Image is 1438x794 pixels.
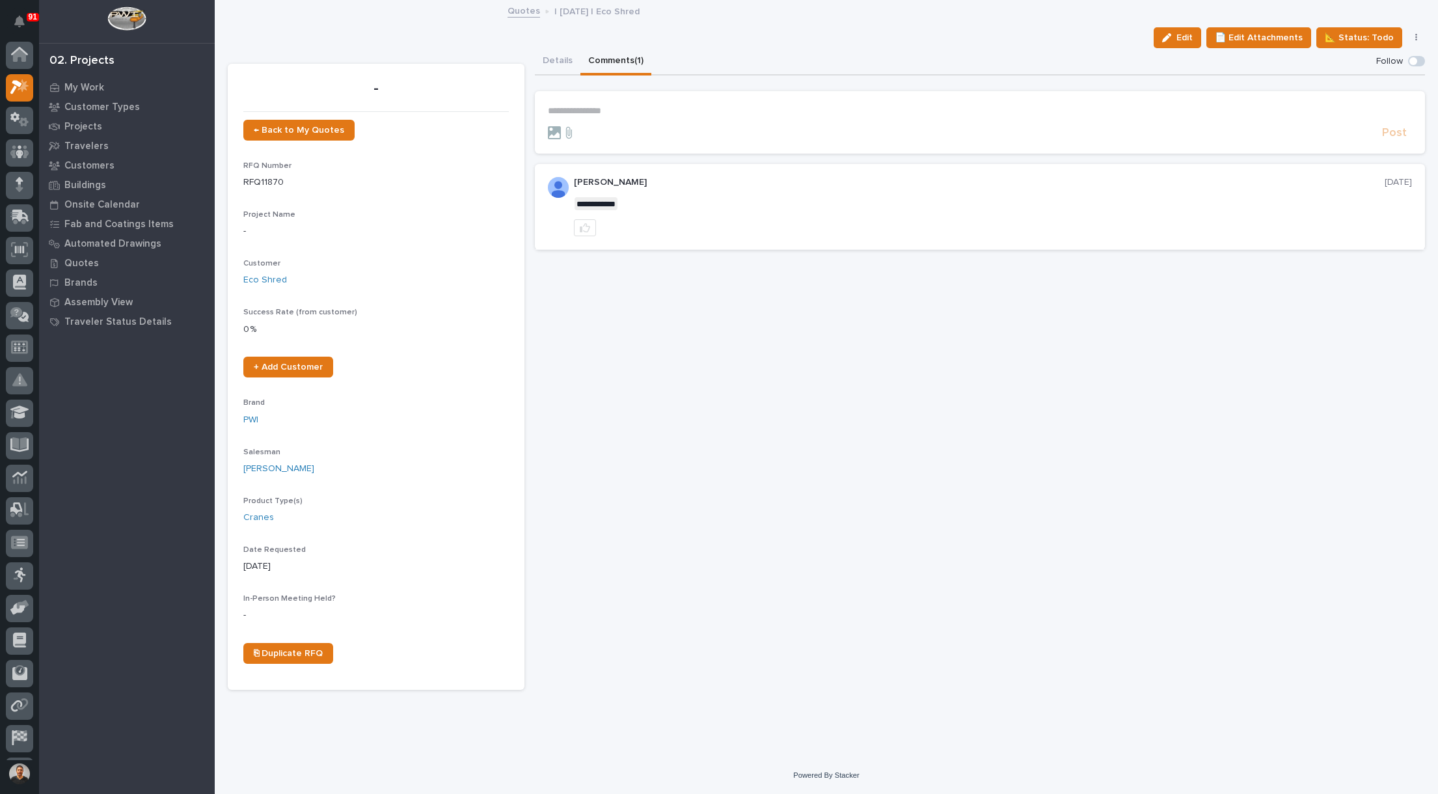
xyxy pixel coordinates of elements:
button: users-avatar [6,760,33,787]
a: Automated Drawings [39,234,215,253]
p: Customer Types [64,102,140,113]
a: Projects [39,116,215,136]
span: RFQ Number [243,162,292,170]
img: Workspace Logo [107,7,146,31]
span: 📐 Status: Todo [1325,30,1394,46]
p: Quotes [64,258,99,269]
a: [PERSON_NAME] [243,462,314,476]
a: + Add Customer [243,357,333,377]
p: 0 % [243,323,509,336]
button: 📐 Status: Todo [1316,27,1402,48]
a: Customer Types [39,97,215,116]
a: ⎘ Duplicate RFQ [243,643,333,664]
button: 📄 Edit Attachments [1206,27,1311,48]
img: ALV-UjVK11pvv0JrxM8bNkTQWfv4xnZ85s03ZHtFT3xxB8qVTUjtPHO-DWWZTEdA35mZI6sUjE79Qfstu9ANu_EFnWHbkWd3s... [548,177,569,198]
a: Quotes [39,253,215,273]
p: | [DATE] | Eco Shred [554,3,640,18]
span: Post [1382,126,1407,141]
p: [DATE] [1385,177,1412,188]
button: Post [1377,126,1412,141]
a: Customers [39,156,215,175]
span: Customer [243,260,280,267]
p: Projects [64,121,102,133]
a: Fab and Coatings Items [39,214,215,234]
span: + Add Customer [254,363,323,372]
p: - [243,79,509,98]
a: Eco Shred [243,273,287,287]
p: [PERSON_NAME] [574,177,1385,188]
p: Onsite Calendar [64,199,140,211]
p: [DATE] [243,560,509,573]
p: Buildings [64,180,106,191]
a: PWI [243,413,258,427]
a: Assembly View [39,292,215,312]
a: Onsite Calendar [39,195,215,214]
p: Traveler Status Details [64,316,172,328]
a: My Work [39,77,215,97]
a: Cranes [243,511,274,525]
span: Date Requested [243,546,306,554]
span: Product Type(s) [243,497,303,505]
a: Traveler Status Details [39,312,215,331]
span: ← Back to My Quotes [254,126,344,135]
a: Buildings [39,175,215,195]
span: 📄 Edit Attachments [1215,30,1303,46]
a: Travelers [39,136,215,156]
span: Salesman [243,448,280,456]
a: Brands [39,273,215,292]
p: Brands [64,277,98,289]
button: Notifications [6,8,33,35]
button: Comments (1) [580,48,651,75]
span: ⎘ Duplicate RFQ [254,649,323,658]
div: Notifications91 [16,16,33,36]
p: Fab and Coatings Items [64,219,174,230]
p: Travelers [64,141,109,152]
span: Success Rate (from customer) [243,308,357,316]
p: RFQ11870 [243,176,509,189]
span: In-Person Meeting Held? [243,595,336,603]
div: 02. Projects [49,54,115,68]
p: 91 [29,12,37,21]
button: like this post [574,219,596,236]
span: Brand [243,399,265,407]
p: - [243,225,509,238]
span: Project Name [243,211,295,219]
a: Quotes [508,3,540,18]
p: Follow [1376,56,1403,67]
a: ← Back to My Quotes [243,120,355,141]
p: My Work [64,82,104,94]
p: Automated Drawings [64,238,161,250]
p: Customers [64,160,115,172]
button: Details [535,48,580,75]
p: Assembly View [64,297,133,308]
span: Edit [1176,32,1193,44]
button: Edit [1154,27,1201,48]
p: - [243,609,509,622]
a: Powered By Stacker [793,771,859,779]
